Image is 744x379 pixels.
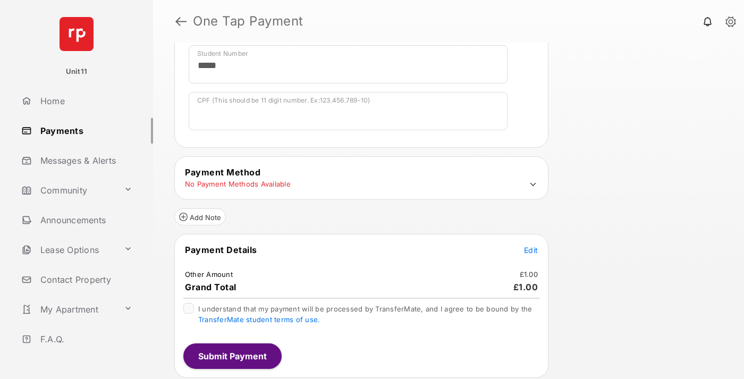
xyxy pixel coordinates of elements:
a: My Apartment [17,297,120,322]
button: Edit [524,245,538,255]
a: F.A.Q. [17,326,153,352]
strong: One Tap Payment [193,15,303,28]
a: Contact Property [17,267,153,292]
td: £1.00 [519,269,538,279]
a: Community [17,178,120,203]
span: Grand Total [185,282,236,292]
span: Payment Method [185,167,260,178]
a: Home [17,88,153,114]
span: £1.00 [513,282,538,292]
p: Unit11 [66,66,88,77]
td: No Payment Methods Available [184,179,291,189]
button: Submit Payment [183,343,282,369]
a: Payments [17,118,153,144]
span: Payment Details [185,245,257,255]
a: Lease Options [17,237,120,263]
button: Add Note [174,208,226,225]
a: Messages & Alerts [17,148,153,173]
td: Other Amount [184,269,233,279]
a: Announcements [17,207,153,233]
a: TransferMate student terms of use. [198,315,320,324]
img: svg+xml;base64,PHN2ZyB4bWxucz0iaHR0cDovL3d3dy53My5vcmcvMjAwMC9zdmciIHdpZHRoPSI2NCIgaGVpZ2h0PSI2NC... [60,17,94,51]
span: I understand that my payment will be processed by TransferMate, and I agree to be bound by the [198,305,532,324]
span: Edit [524,246,538,255]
